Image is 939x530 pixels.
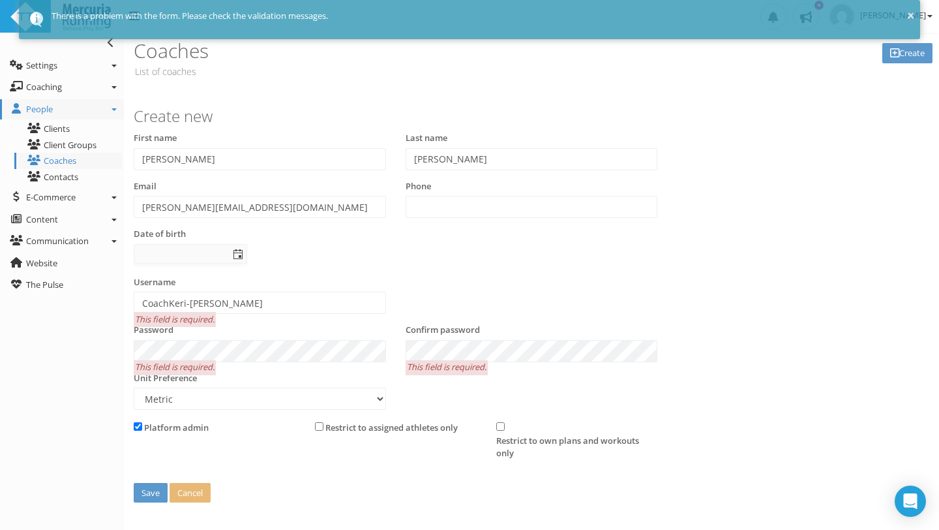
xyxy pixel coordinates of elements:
[907,6,914,25] button: ×
[144,422,209,435] label: Platform admin
[26,257,57,269] span: Website
[26,59,57,71] span: Settings
[170,483,211,503] button: Cancel
[134,276,175,289] label: Username
[496,435,658,460] label: Restrict to own plans and workouts only
[134,360,216,375] span: This field is required.
[26,103,53,115] span: People
[134,324,173,337] label: Password
[325,422,458,435] label: Restrict to assigned athletes only
[26,213,58,225] span: Content
[134,228,186,241] label: Date of birth
[26,191,76,203] span: E-Commerce
[406,360,488,375] span: This field is required.
[14,137,123,153] a: Client Groups
[26,81,62,93] span: Coaching
[134,108,657,125] h3: Create new
[406,132,447,145] label: Last name
[406,324,480,337] label: Confirm password
[26,279,63,290] span: The Pulse
[10,1,41,33] img: ttbadgewhite_48x48.png
[229,245,246,263] span: select
[134,312,216,327] span: This field is required.
[26,235,89,247] span: Communication
[895,486,926,517] div: Open Intercom Messenger
[134,372,197,385] label: Unit Preference
[52,10,910,23] div: There is a problem with the form. Please check the validation messages.
[882,43,932,63] a: Create
[406,180,431,193] label: Phone
[14,169,123,185] a: Contacts
[134,132,177,145] label: First name
[134,65,527,78] p: List of coaches
[14,153,123,169] a: Coaches
[14,121,123,137] a: Clients
[134,483,168,503] button: Save
[134,40,527,61] h3: Coaches
[134,180,156,193] label: Email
